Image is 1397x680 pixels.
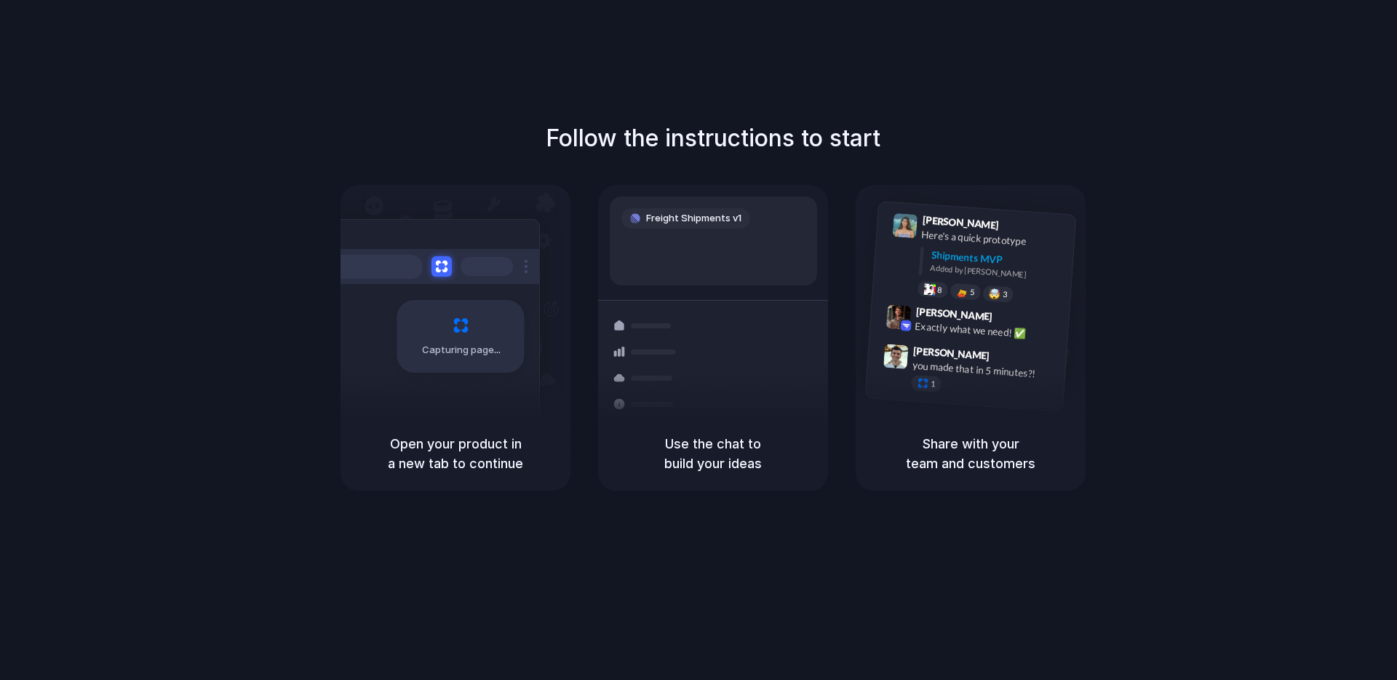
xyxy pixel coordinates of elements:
[921,227,1067,252] div: Here's a quick prototype
[912,358,1057,383] div: you made that in 5 minutes?!
[994,349,1024,367] span: 9:47 AM
[922,212,999,233] span: [PERSON_NAME]
[931,248,1065,272] div: Shipments MVP
[616,434,811,473] h5: Use the chat to build your ideas
[930,262,1064,283] div: Added by [PERSON_NAME]
[1003,219,1033,237] span: 9:41 AM
[915,304,992,325] span: [PERSON_NAME]
[931,380,936,388] span: 1
[915,319,1060,344] div: Exactly what we need! ✅
[997,311,1027,328] span: 9:42 AM
[646,211,741,226] span: Freight Shipments v1
[1003,290,1008,299] span: 3
[937,286,942,294] span: 8
[422,343,503,357] span: Capturing page
[358,434,553,473] h5: Open your product in a new tab to continue
[913,343,990,364] span: [PERSON_NAME]
[546,121,880,156] h1: Follow the instructions to start
[873,434,1068,473] h5: Share with your team and customers
[970,288,975,296] span: 5
[989,288,1001,299] div: 🤯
